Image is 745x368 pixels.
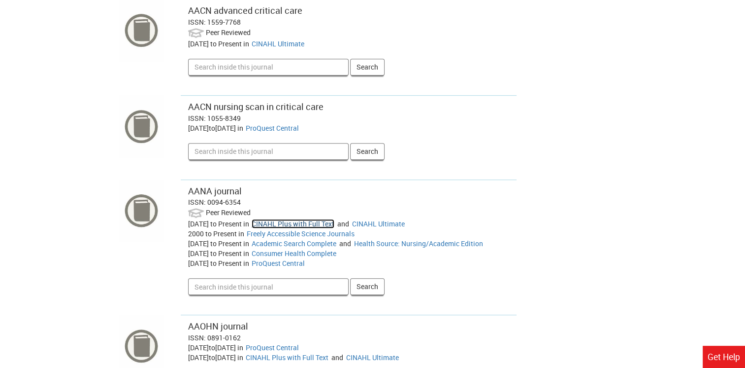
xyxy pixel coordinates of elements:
span: to Present [210,39,242,48]
span: in [237,123,243,133]
span: in [238,229,244,238]
img: Peer Reviewed: [188,207,204,219]
div: ISSN: 0891-0162 [188,333,510,343]
div: [DATE] [188,39,252,49]
a: Go to CINAHL Ultimate [346,353,399,362]
div: [DATE] [188,239,252,249]
span: to Present [210,239,242,248]
a: Go to Freely Accessible Science Journals [247,229,355,238]
img: Peer Reviewed: [188,27,204,39]
img: cover image for: AANA journal [119,180,163,242]
button: Search [350,278,385,295]
button: Search [350,143,385,160]
a: Go to CINAHL Plus with Full Text [252,219,334,228]
button: Search [350,59,385,75]
span: in [243,239,249,248]
input: Search inside this journal [188,59,349,75]
div: [DATE] [DATE] [188,343,246,353]
a: Go to ProQuest Central [246,123,299,133]
span: to [209,123,215,133]
a: Go to Academic Search Complete [252,239,336,248]
span: Peer Reviewed [206,28,251,37]
div: AANA journal [188,185,510,198]
div: [DATE] [188,249,252,258]
span: in [243,249,249,258]
div: ISSN: 1055-8349 [188,113,510,123]
span: in [243,219,249,228]
span: in [237,353,243,362]
div: ISSN: 1559-7768 [188,17,510,27]
div: 2000 [188,229,247,239]
span: and [338,239,353,248]
div: [DATE] [188,258,252,268]
a: Go to Consumer Health Complete [252,249,336,258]
a: Go to CINAHL Ultimate [252,39,304,48]
input: Search inside this journal [188,143,349,160]
a: Go to CINAHL Ultimate [352,219,405,228]
span: to [209,343,215,352]
div: ISSN: 0094-6354 [188,197,510,207]
span: and [330,353,345,362]
span: in [243,258,249,268]
a: Go to ProQuest Central [246,343,299,352]
span: to Present [210,258,242,268]
a: Go to ProQuest Central [252,258,305,268]
div: [DATE] [DATE] [188,353,246,363]
div: [DATE] [188,219,252,229]
div: AAOHN journal [188,320,510,333]
span: in [237,343,243,352]
div: AACN nursing scan in critical care [188,101,510,113]
a: Go to Health Source: Nursing/Academic Edition [354,239,483,248]
div: [DATE] [DATE] [188,123,246,133]
span: in [243,39,249,48]
span: Peer Reviewed [206,208,251,217]
div: AACN advanced critical care [188,4,510,17]
span: to Present [210,249,242,258]
span: to Present [210,219,242,228]
input: Search inside this journal [188,278,349,295]
span: to [209,353,215,362]
span: and [336,219,351,228]
span: to Present [205,229,237,238]
a: Go to CINAHL Plus with Full Text [246,353,328,362]
img: cover image for: AACN nursing scan in critical care [119,95,163,157]
a: Get Help [703,346,745,368]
